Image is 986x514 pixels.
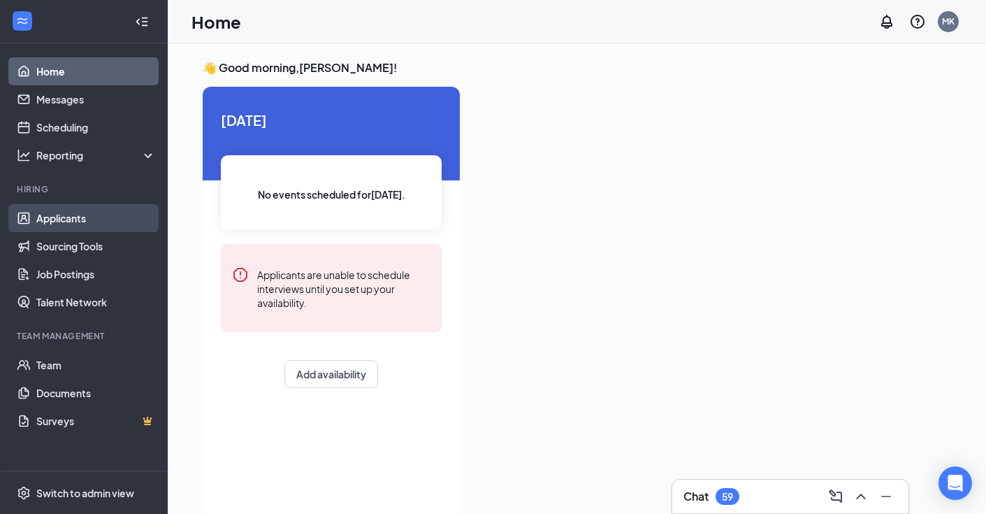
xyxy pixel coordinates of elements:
a: SurveysCrown [36,407,156,435]
svg: ChevronUp [853,488,869,505]
div: Open Intercom Messenger [938,466,972,500]
a: Sourcing Tools [36,232,156,260]
a: Home [36,57,156,85]
button: ComposeMessage [825,485,847,508]
a: Applicants [36,204,156,232]
span: No events scheduled for [DATE] . [258,187,405,202]
a: Documents [36,379,156,407]
svg: Notifications [878,13,895,30]
a: Job Postings [36,260,156,288]
a: Scheduling [36,113,156,141]
button: ChevronUp [850,485,872,508]
button: Add availability [284,360,378,388]
span: [DATE] [221,109,442,131]
svg: WorkstreamLogo [15,14,29,28]
svg: Minimize [878,488,894,505]
svg: Error [232,266,249,283]
svg: Analysis [17,148,31,162]
a: Messages [36,85,156,113]
div: Applicants are unable to schedule interviews until you set up your availability. [257,266,430,310]
a: Talent Network [36,288,156,316]
svg: Collapse [135,15,149,29]
button: Minimize [875,485,897,508]
svg: QuestionInfo [909,13,926,30]
svg: ComposeMessage [827,488,844,505]
div: Team Management [17,330,153,342]
h3: Chat [683,489,709,504]
div: MK [942,15,955,27]
svg: Settings [17,486,31,500]
h3: 👋 Good morning, [PERSON_NAME] ! [203,60,951,76]
h1: Home [191,10,241,34]
div: Reporting [36,148,157,162]
div: Switch to admin view [36,486,134,500]
div: Hiring [17,183,153,195]
a: Team [36,351,156,379]
div: 59 [722,491,733,503]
